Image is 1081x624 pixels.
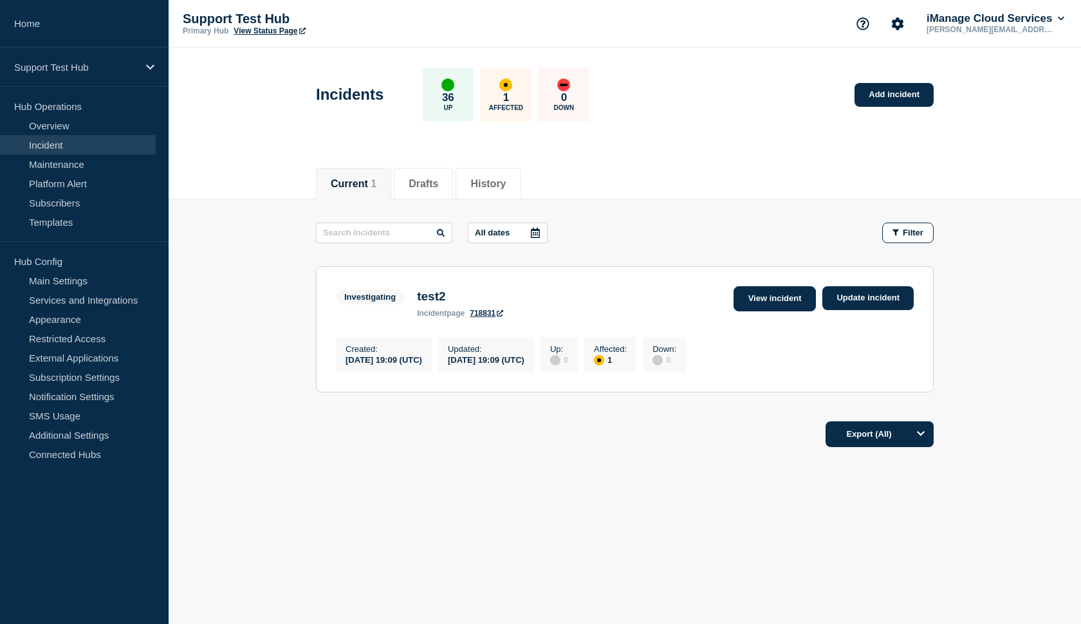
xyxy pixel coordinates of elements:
span: incident [417,309,447,318]
span: Investigating [336,289,404,304]
div: 0 [550,354,568,365]
div: down [557,78,570,91]
p: 0 [561,91,567,104]
button: Filter [882,223,934,243]
button: Export (All) [826,421,934,447]
div: disabled [550,355,560,365]
p: Support Test Hub [14,62,138,73]
button: Drafts [409,178,438,190]
button: Current 1 [331,178,376,190]
div: 1 [594,354,627,365]
h3: test2 [417,289,503,304]
span: 1 [371,178,376,189]
p: Affected : [594,344,627,354]
div: disabled [652,355,663,365]
button: All dates [468,223,548,243]
p: 36 [442,91,454,104]
button: Options [908,421,934,447]
a: View incident [734,286,817,311]
p: page [417,309,465,318]
p: Created : [346,344,422,354]
a: View Status Page [234,26,305,35]
a: Update incident [822,286,914,310]
button: iManage Cloud Services [924,12,1067,25]
div: up [441,78,454,91]
p: All dates [475,228,510,237]
p: 1 [503,91,509,104]
p: Down [554,104,575,111]
span: Filter [903,228,923,237]
p: Affected [489,104,523,111]
div: [DATE] 19:09 (UTC) [346,354,422,365]
a: Add incident [855,83,934,107]
button: History [470,178,506,190]
h1: Incidents [316,86,383,104]
div: affected [594,355,604,365]
p: [PERSON_NAME][EMAIL_ADDRESS][PERSON_NAME][DOMAIN_NAME] [924,25,1058,34]
p: Up : [550,344,568,354]
p: Primary Hub [183,26,228,35]
input: Search incidents [316,223,452,243]
p: Support Test Hub [183,12,440,26]
button: Account settings [884,10,911,37]
div: [DATE] 19:09 (UTC) [448,354,524,365]
div: 0 [652,354,676,365]
div: affected [499,78,512,91]
button: Support [849,10,876,37]
p: Up [443,104,452,111]
a: 718831 [470,309,503,318]
p: Updated : [448,344,524,354]
p: Down : [652,344,676,354]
